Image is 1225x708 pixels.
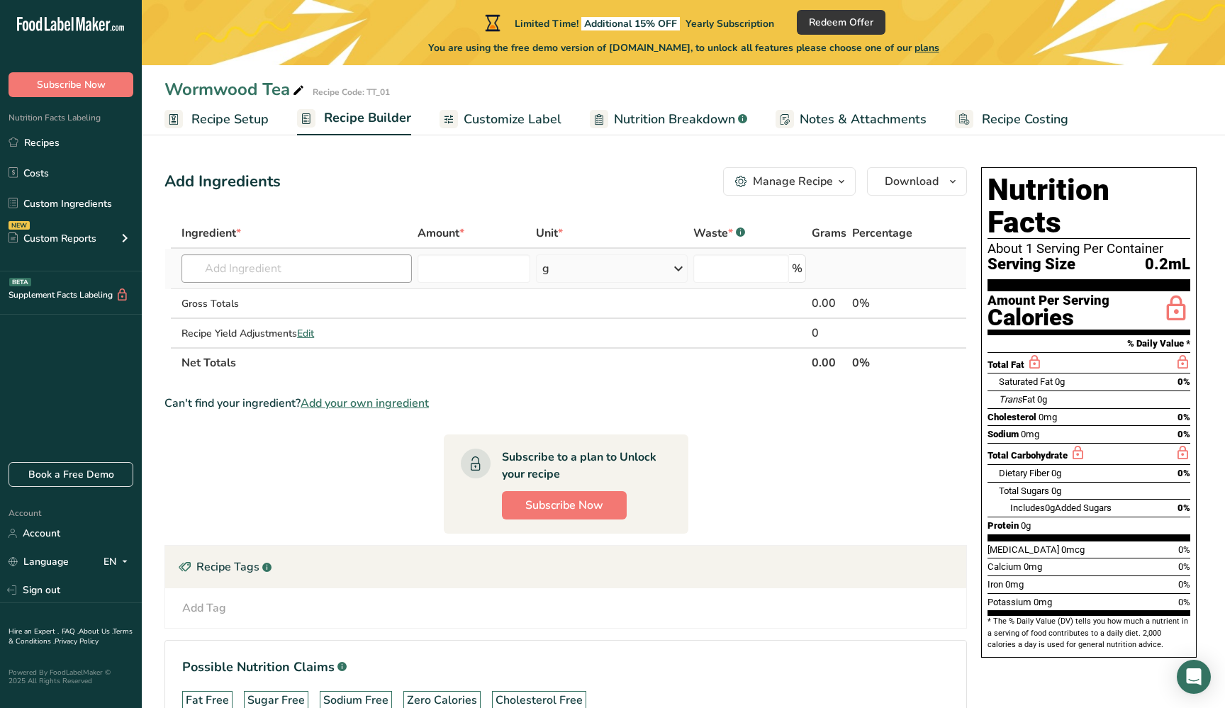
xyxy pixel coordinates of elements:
i: Trans [999,394,1022,405]
span: 0mg [1021,429,1039,439]
button: Subscribe Now [502,491,627,519]
span: 0% [1178,376,1190,387]
div: Limited Time! [482,14,774,31]
span: 0mg [1039,412,1057,422]
span: 0mg [1024,561,1042,572]
button: Subscribe Now [9,72,133,97]
span: Add your own ingredient [301,395,429,412]
div: Waste [693,225,745,242]
section: % Daily Value * [988,335,1190,352]
span: Nutrition Breakdown [614,110,735,129]
span: Additional 15% OFF [581,17,680,30]
span: Amount [418,225,464,242]
a: Hire an Expert . [9,626,59,636]
a: Recipe Costing [955,103,1068,135]
div: g [542,260,549,277]
span: 0% [1178,468,1190,478]
span: 0% [1178,429,1190,439]
span: Iron [988,579,1003,590]
span: Unit [536,225,563,242]
div: Open Intercom Messenger [1177,660,1211,694]
span: Cholesterol [988,412,1036,422]
span: Subscribe Now [37,77,106,92]
div: Recipe Code: TT_01 [313,86,390,99]
span: Potassium [988,597,1031,607]
span: Edit [297,327,314,340]
span: Total Sugars [999,485,1049,496]
div: Add Tag [182,600,226,617]
div: NEW [9,221,30,230]
span: plans [914,41,939,55]
span: 0% [1178,544,1190,555]
span: 0mg [1005,579,1024,590]
span: Percentage [852,225,912,242]
div: 0 [812,325,846,342]
th: 0.00 [809,347,849,377]
span: 0g [1045,502,1055,513]
span: Customize Label [464,110,561,129]
span: 0% [1178,502,1190,513]
a: Recipe Builder [297,102,411,136]
div: BETA [9,278,31,286]
div: Powered By FoodLabelMaker © 2025 All Rights Reserved [9,668,133,685]
span: Includes Added Sugars [1010,502,1112,513]
button: Download [867,167,967,196]
span: Calcium [988,561,1022,572]
a: Privacy Policy [55,636,99,646]
button: Redeem Offer [797,10,885,35]
span: 0% [1178,561,1190,572]
a: FAQ . [62,626,79,636]
span: Yearly Subscription [686,17,774,30]
span: [MEDICAL_DATA] [988,544,1059,555]
a: Recipe Setup [164,103,269,135]
th: Net Totals [179,347,809,377]
span: 0% [1178,597,1190,607]
span: 0.2mL [1145,256,1190,274]
span: Total Fat [988,359,1024,370]
div: 0% [852,295,926,312]
span: Dietary Fiber [999,468,1049,478]
span: Protein [988,520,1019,531]
div: Amount Per Serving [988,294,1109,308]
div: Recipe Yield Adjustments [181,326,412,341]
span: 0g [1051,468,1061,478]
input: Add Ingredient [181,254,412,283]
span: Recipe Costing [982,110,1068,129]
span: 0mcg [1061,544,1085,555]
span: 0g [1051,485,1061,496]
span: Subscribe Now [525,497,603,514]
span: Sodium [988,429,1019,439]
a: Book a Free Demo [9,462,133,487]
span: Recipe Builder [324,108,411,128]
span: Total Carbohydrate [988,450,1068,461]
span: Serving Size [988,256,1075,274]
span: Download [885,173,939,190]
span: Ingredient [181,225,241,242]
a: Language [9,549,69,574]
span: 0mg [1034,597,1052,607]
span: 0% [1178,412,1190,422]
div: Gross Totals [181,296,412,311]
a: Notes & Attachments [776,103,927,135]
span: Grams [812,225,846,242]
span: 0g [1021,520,1031,531]
div: Subscribe to a plan to Unlock your recipe [502,449,660,483]
section: * The % Daily Value (DV) tells you how much a nutrient in a serving of food contributes to a dail... [988,616,1190,651]
div: Can't find your ingredient? [164,395,967,412]
span: 0g [1037,394,1047,405]
span: You are using the free demo version of [DOMAIN_NAME], to unlock all features please choose one of... [428,40,939,55]
th: 0% [849,347,929,377]
div: Custom Reports [9,231,96,246]
a: Nutrition Breakdown [590,103,747,135]
span: Notes & Attachments [800,110,927,129]
a: Customize Label [440,103,561,135]
div: EN [104,554,133,571]
div: Wormwood Tea [164,77,307,102]
span: Redeem Offer [809,15,873,30]
span: 0% [1178,579,1190,590]
div: Add Ingredients [164,170,281,193]
div: About 1 Serving Per Container [988,242,1190,256]
div: Manage Recipe [753,173,833,190]
a: About Us . [79,626,113,636]
span: Fat [999,394,1035,405]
